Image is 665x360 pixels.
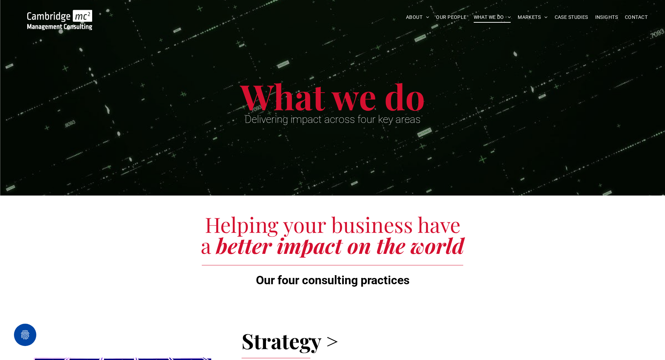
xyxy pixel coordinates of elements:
span: Helping your business have a [201,210,460,259]
span: Strategy > [242,326,338,354]
a: MARKETS [514,12,551,23]
a: CONTACT [621,12,651,23]
a: INSIGHTS [592,12,621,23]
a: WHAT WE DO [470,12,515,23]
a: OUR PEOPLE [433,12,470,23]
span: better impact on the world [216,231,464,259]
span: What we do [240,73,425,119]
img: Go to Homepage [27,10,92,30]
a: CASE STUDIES [551,12,592,23]
span: Our four consulting practices [256,273,409,287]
span: Delivering impact across four key areas [245,113,421,125]
a: ABOUT [402,12,433,23]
